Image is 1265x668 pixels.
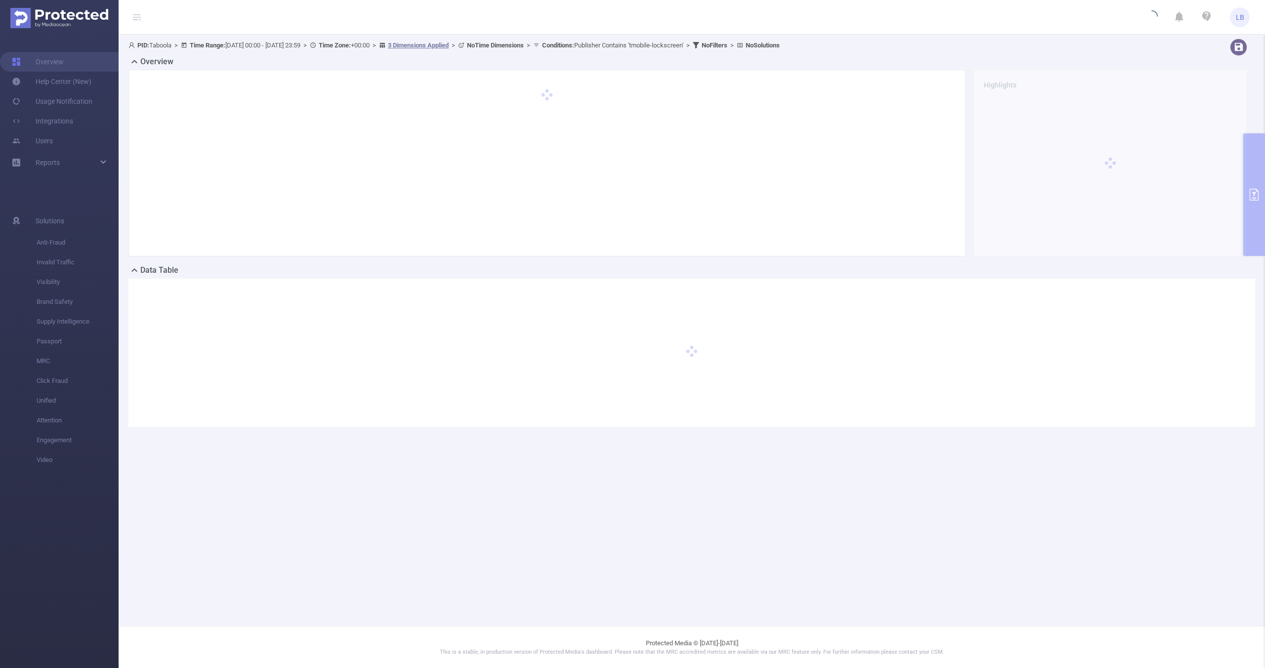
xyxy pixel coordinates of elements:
span: > [370,42,379,49]
span: Publisher Contains 'tmobile-lockscreen' [542,42,683,49]
span: Video [37,450,119,470]
b: PID: [137,42,149,49]
span: > [524,42,533,49]
img: Protected Media [10,8,108,28]
b: No Time Dimensions [467,42,524,49]
span: Solutions [36,211,64,231]
span: > [300,42,310,49]
h2: Data Table [140,264,178,276]
span: Invalid Traffic [37,252,119,272]
span: > [727,42,737,49]
b: Time Zone: [319,42,351,49]
span: LB [1236,7,1244,27]
span: Supply Intelligence [37,312,119,332]
span: Engagement [37,430,119,450]
h2: Overview [140,56,173,68]
span: Unified [37,391,119,411]
a: Help Center (New) [12,72,91,91]
p: This is a stable, in production version of Protected Media's dashboard. Please note that the MRC ... [143,648,1240,657]
b: Conditions : [542,42,574,49]
i: icon: user [128,42,137,48]
span: > [171,42,181,49]
span: MRC [37,351,119,371]
span: > [449,42,458,49]
span: Visibility [37,272,119,292]
a: Reports [36,153,60,172]
span: Attention [37,411,119,430]
u: 3 Dimensions Applied [388,42,449,49]
span: Anti-Fraud [37,233,119,252]
span: > [683,42,693,49]
footer: Protected Media © [DATE]-[DATE] [119,626,1265,668]
a: Usage Notification [12,91,92,111]
i: icon: loading [1146,10,1158,24]
span: Taboola [DATE] 00:00 - [DATE] 23:59 +00:00 [128,42,780,49]
b: No Solutions [746,42,780,49]
a: Integrations [12,111,73,131]
a: Overview [12,52,64,72]
span: Brand Safety [37,292,119,312]
b: Time Range: [190,42,225,49]
b: No Filters [702,42,727,49]
a: Users [12,131,53,151]
span: Passport [37,332,119,351]
span: Click Fraud [37,371,119,391]
span: Reports [36,159,60,167]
